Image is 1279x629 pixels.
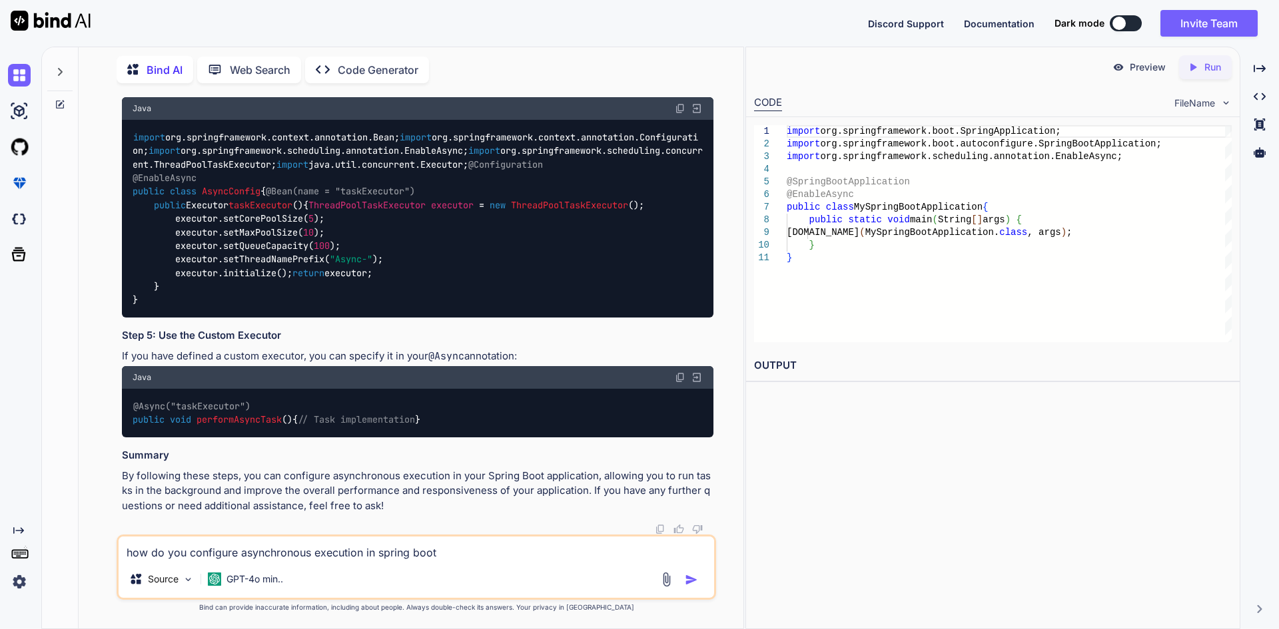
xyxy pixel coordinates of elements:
[8,100,31,122] img: ai-studio
[754,201,769,214] div: 7
[787,176,910,187] span: @SpringBootApplication
[511,199,628,211] span: ThreadPoolTaskExecutor
[8,172,31,194] img: premium
[1094,151,1122,162] span: sync;
[298,414,415,426] span: // Task implementation
[754,252,769,264] div: 11
[479,199,484,211] span: =
[675,372,685,383] img: copy
[133,400,250,412] span: @Async("taskExecutor")
[183,574,194,585] img: Pick Models
[147,62,183,78] p: Bind AI
[266,186,415,198] span: @Bean(name = "taskExecutor")
[308,199,426,211] span: ThreadPoolTaskExecutor
[8,64,31,87] img: chat
[659,572,674,587] img: attachment
[754,138,769,150] div: 2
[868,17,944,31] button: Discord Support
[133,103,151,114] span: Java
[754,125,769,138] div: 1
[468,158,543,170] span: @Configuration
[122,448,713,463] h3: Summary
[754,95,782,111] div: CODE
[1005,214,1010,225] span: )
[133,414,165,426] span: public
[825,202,853,212] span: class
[228,199,292,211] span: taskExecutor
[8,136,31,158] img: githubLight
[1094,138,1162,149] span: Application;
[1204,61,1221,74] p: Run
[1112,61,1124,73] img: preview
[865,227,999,238] span: MySpringBootApplication.
[1055,17,1104,30] span: Dark mode
[746,350,1240,381] h2: OUTPUT
[868,18,944,29] span: Discord Support
[820,151,1094,162] span: org.springframework.scheduling.annotation.EnableA
[148,572,179,586] p: Source
[977,214,982,225] span: ]
[820,138,1094,149] span: org.springframework.boot.autoconfigure.SpringBoot
[910,214,933,225] span: main
[230,62,290,78] p: Web Search
[685,573,698,586] img: icon
[853,202,982,212] span: MySpringBootApplication
[983,202,988,212] span: {
[122,349,713,364] p: If you have defined a custom executor, you can specify it in your annotation:
[655,524,665,534] img: copy
[303,226,314,238] span: 10
[983,214,1005,225] span: args
[754,163,769,176] div: 4
[820,126,1061,136] span: org.springframework.boot.SpringApplication;
[133,131,165,143] span: import
[154,199,186,211] span: public
[1066,227,1072,238] span: ;
[932,214,937,225] span: (
[400,131,432,143] span: import
[122,469,713,514] p: By following these steps, you can configure asynchronous execution in your Spring Boot applicatio...
[226,572,283,586] p: GPT-4o min..
[308,213,314,225] span: 5
[938,214,971,225] span: String
[122,328,713,343] h3: Step 5: Use the Custom Executor
[809,214,842,225] span: public
[692,524,703,534] img: dislike
[971,214,977,225] span: [
[170,186,197,198] span: class
[964,17,1035,31] button: Documentation
[133,399,421,427] code: { }
[787,189,854,200] span: @EnableAsync
[1160,10,1258,37] button: Invite Team
[691,371,703,383] img: Open in Browser
[149,145,181,157] span: import
[468,145,500,157] span: import
[338,62,418,78] p: Code Generator
[314,240,330,252] span: 100
[754,226,769,239] div: 9
[431,199,474,211] span: executor
[964,18,1035,29] span: Documentation
[117,602,716,612] p: Bind can provide inaccurate information, including about people. Always double-check its answers....
[754,150,769,163] div: 3
[1130,61,1166,74] p: Preview
[848,214,881,225] span: static
[754,239,769,252] div: 10
[1174,97,1215,110] span: FileName
[787,227,859,238] span: [DOMAIN_NAME]
[1027,227,1061,238] span: , args
[1016,214,1021,225] span: {
[787,126,820,136] span: import
[282,414,292,426] span: ()
[8,208,31,230] img: darkCloudIdeIcon
[8,570,31,593] img: settings
[330,254,372,266] span: "Async-"
[754,188,769,201] div: 6
[675,103,685,114] img: copy
[292,199,303,211] span: ()
[133,172,197,184] span: @EnableAsync
[292,267,324,279] span: return
[202,186,260,198] span: AsyncConfig
[208,572,221,586] img: GPT-4o mini
[999,227,1027,238] span: class
[490,199,506,211] span: new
